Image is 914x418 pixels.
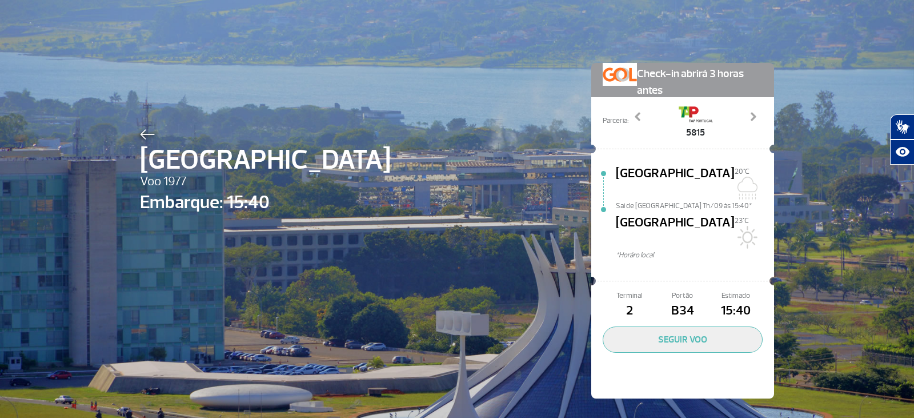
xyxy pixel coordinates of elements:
div: Plugin de acessibilidade da Hand Talk. [890,114,914,165]
span: Sai de [GEOGRAPHIC_DATA] Th/09 às 15:40* [616,201,774,209]
span: [GEOGRAPHIC_DATA] [616,164,735,201]
span: Parceria: [603,116,628,126]
span: Estimado [709,290,763,301]
span: 5815 [679,126,713,140]
span: 2 [603,301,656,321]
button: SEGUIR VOO [603,327,763,353]
button: Abrir recursos assistivos. [890,140,914,165]
span: Check-in abrirá 3 horas antes [637,63,763,99]
span: 20°C [735,167,749,176]
span: *Horáro local [616,250,774,261]
span: Embarque: 15:40 [140,189,391,216]
span: 15:40 [709,301,763,321]
img: Nublado [735,177,757,200]
span: [GEOGRAPHIC_DATA] [140,140,391,181]
span: Terminal [603,290,656,301]
span: B34 [656,301,709,321]
img: Sol [735,226,757,249]
span: Voo 1977 [140,172,391,192]
span: [GEOGRAPHIC_DATA] [616,213,735,250]
span: Portão [656,290,709,301]
span: 23°C [735,216,749,225]
button: Abrir tradutor de língua de sinais. [890,114,914,140]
